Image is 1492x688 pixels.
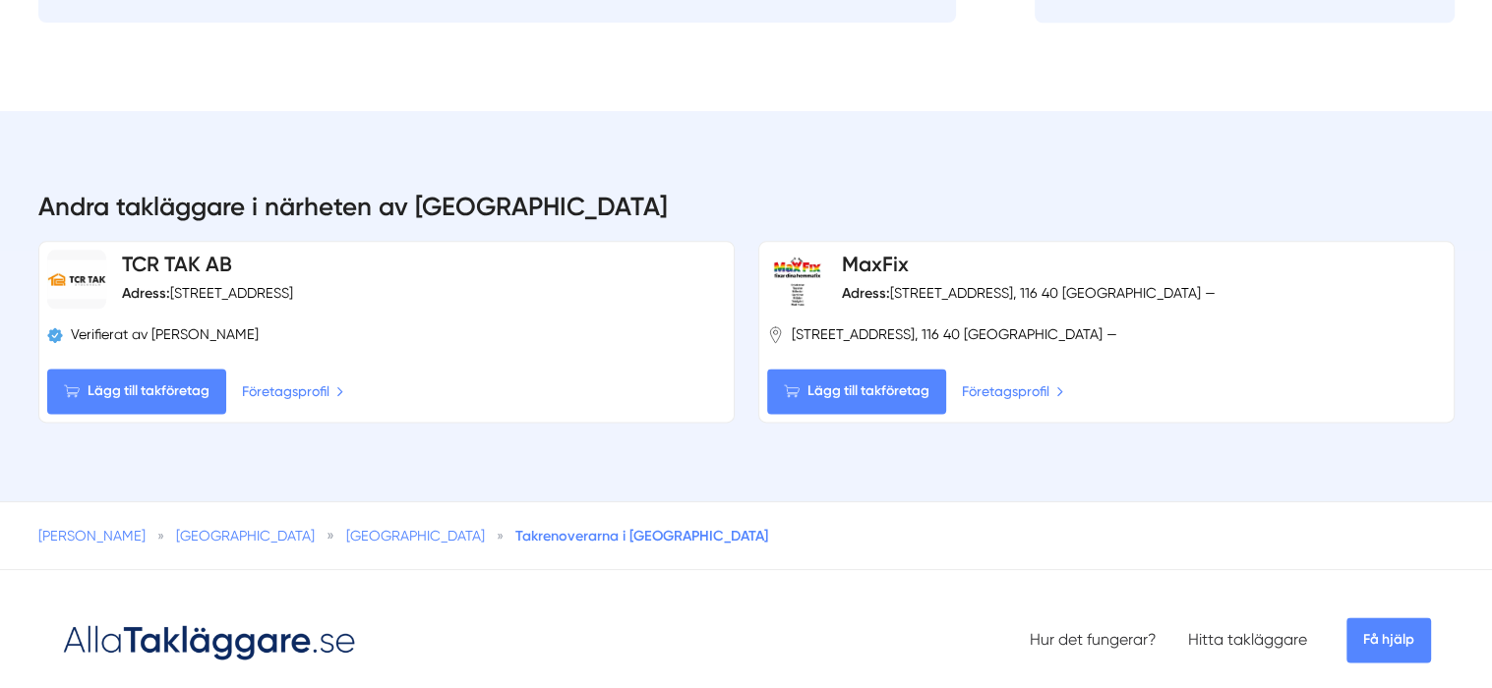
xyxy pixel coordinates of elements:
[47,259,106,299] img: TCR TAK AB logotyp
[792,324,1117,344] span: [STREET_ADDRESS], 116 40 [GEOGRAPHIC_DATA] —
[242,380,344,402] a: Företagsprofil
[842,283,1216,303] div: [STREET_ADDRESS], 116 40 [GEOGRAPHIC_DATA] —
[1188,630,1307,649] a: Hitta takläggare
[38,190,1455,241] h3: Andra takläggare i närheten av [GEOGRAPHIC_DATA]
[346,528,485,544] a: [GEOGRAPHIC_DATA]
[62,617,357,662] img: Logotyp Alla Takläggare
[767,250,826,309] img: MaxFix logotyp
[38,528,146,544] a: [PERSON_NAME]
[176,528,315,544] a: [GEOGRAPHIC_DATA]
[1030,630,1157,649] a: Hur det fungerar?
[962,380,1064,402] a: Företagsprofil
[122,284,170,302] strong: Adress:
[122,283,293,303] div: [STREET_ADDRESS]
[38,526,1455,545] nav: Breadcrumb
[47,369,226,414] : Lägg till takföretag
[327,526,334,545] span: »
[497,526,504,545] span: »
[157,526,164,545] span: »
[842,284,890,302] strong: Adress:
[515,527,768,545] a: Takrenoverarna i [GEOGRAPHIC_DATA]
[842,252,909,276] a: MaxFix
[71,324,259,344] span: Verifierat av [PERSON_NAME]
[122,252,232,276] a: TCR TAK AB
[1346,617,1431,662] span: Få hjälp
[767,326,784,343] svg: Pin / Karta
[767,369,946,414] : Lägg till takföretag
